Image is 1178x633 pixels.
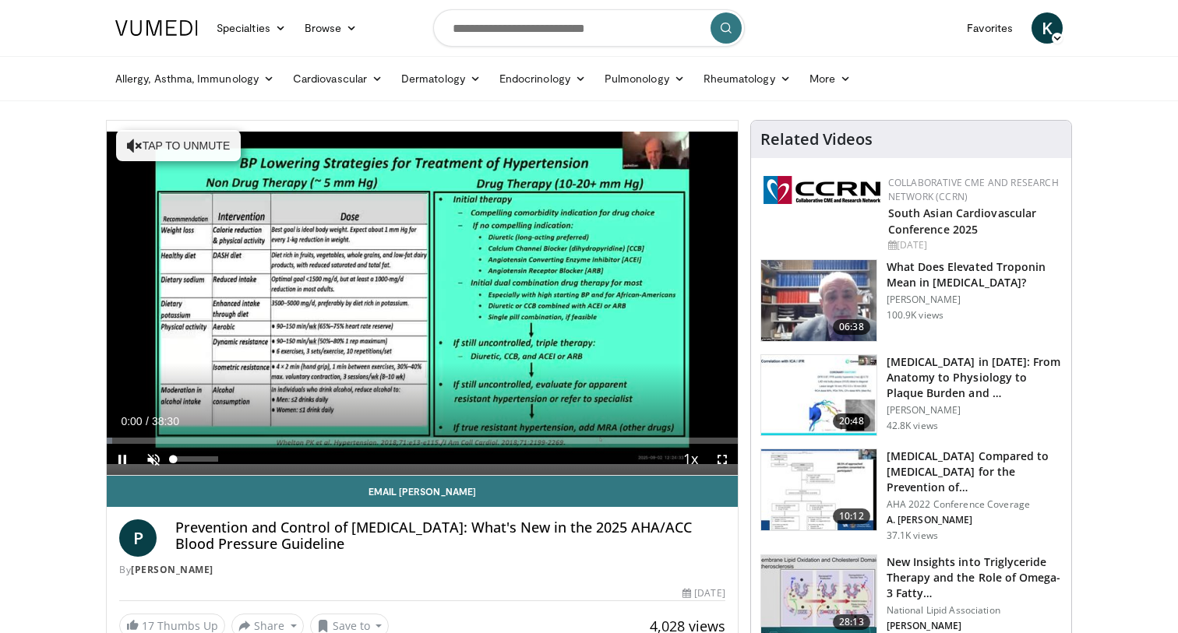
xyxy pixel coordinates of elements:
p: A. [PERSON_NAME] [887,514,1062,526]
h3: What Does Elevated Troponin Mean in [MEDICAL_DATA]? [887,259,1062,290]
span: 10:12 [833,508,870,524]
span: 06:38 [833,319,870,335]
a: Favorites [958,12,1022,44]
video-js: Video Player [107,121,738,476]
img: 7c0f9b53-1609-4588-8498-7cac8464d722.150x105_q85_crop-smart_upscale.jpg [761,449,876,530]
img: VuMedi Logo [115,20,198,36]
div: Progress Bar [107,438,738,444]
a: Dermatology [392,63,490,94]
img: 98daf78a-1d22-4ebe-927e-10afe95ffd94.150x105_q85_crop-smart_upscale.jpg [761,260,876,341]
span: 28:13 [833,614,870,630]
img: a04ee3ba-8487-4636-b0fb-5e8d268f3737.png.150x105_q85_autocrop_double_scale_upscale_version-0.2.png [764,176,880,204]
a: More [800,63,860,94]
a: Endocrinology [490,63,595,94]
span: 17 [142,618,154,633]
h4: Related Videos [760,130,873,149]
a: 06:38 What Does Elevated Troponin Mean in [MEDICAL_DATA]? [PERSON_NAME] 100.9K views [760,259,1062,342]
a: 20:48 [MEDICAL_DATA] in [DATE]: From Anatomy to Physiology to Plaque Burden and … [PERSON_NAME] 4... [760,354,1062,437]
a: Allergy, Asthma, Immunology [106,63,284,94]
h4: Prevention and Control of [MEDICAL_DATA]: What's New in the 2025 AHA/ACC Blood Pressure Guideline [175,519,725,553]
p: [PERSON_NAME] [887,404,1062,417]
a: Rheumatology [694,63,800,94]
button: Pause [107,444,138,475]
p: [PERSON_NAME] [887,294,1062,306]
a: K [1032,12,1063,44]
button: Fullscreen [707,444,738,475]
img: 823da73b-7a00-425d-bb7f-45c8b03b10c3.150x105_q85_crop-smart_upscale.jpg [761,355,876,436]
span: 0:00 [121,415,142,427]
a: Email [PERSON_NAME] [107,476,738,507]
div: Volume Level [173,456,217,462]
a: Pulmonology [595,63,694,94]
span: 38:30 [152,415,179,427]
a: Cardiovascular [284,63,392,94]
a: Collaborative CME and Research Network (CCRN) [888,176,1059,203]
a: Specialties [207,12,295,44]
div: By [119,563,725,577]
a: P [119,519,157,557]
a: Browse [295,12,367,44]
span: 20:48 [833,413,870,429]
button: Playback Rate [675,444,707,475]
a: South Asian Cardiovascular Conference 2025 [888,206,1037,237]
p: AHA 2022 Conference Coverage [887,498,1062,511]
a: 10:12 [MEDICAL_DATA] Compared to [MEDICAL_DATA] for the Prevention of… AHA 2022 Conference Covera... [760,448,1062,542]
h3: [MEDICAL_DATA] in [DATE]: From Anatomy to Physiology to Plaque Burden and … [887,354,1062,401]
p: 42.8K views [887,420,938,432]
p: 100.9K views [887,309,943,322]
p: National Lipid Association [887,604,1062,617]
a: [PERSON_NAME] [131,563,213,576]
p: 37.1K views [887,529,938,542]
p: [PERSON_NAME] [887,620,1062,632]
input: Search topics, interventions [433,9,745,47]
div: [DATE] [682,586,725,600]
button: Unmute [138,444,169,475]
span: / [146,415,149,427]
h3: New Insights into Triglyceride Therapy and the Role of Omega-3 Fatty… [887,554,1062,601]
button: Tap to unmute [116,130,241,161]
h3: [MEDICAL_DATA] Compared to [MEDICAL_DATA] for the Prevention of… [887,448,1062,495]
div: [DATE] [888,238,1059,252]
